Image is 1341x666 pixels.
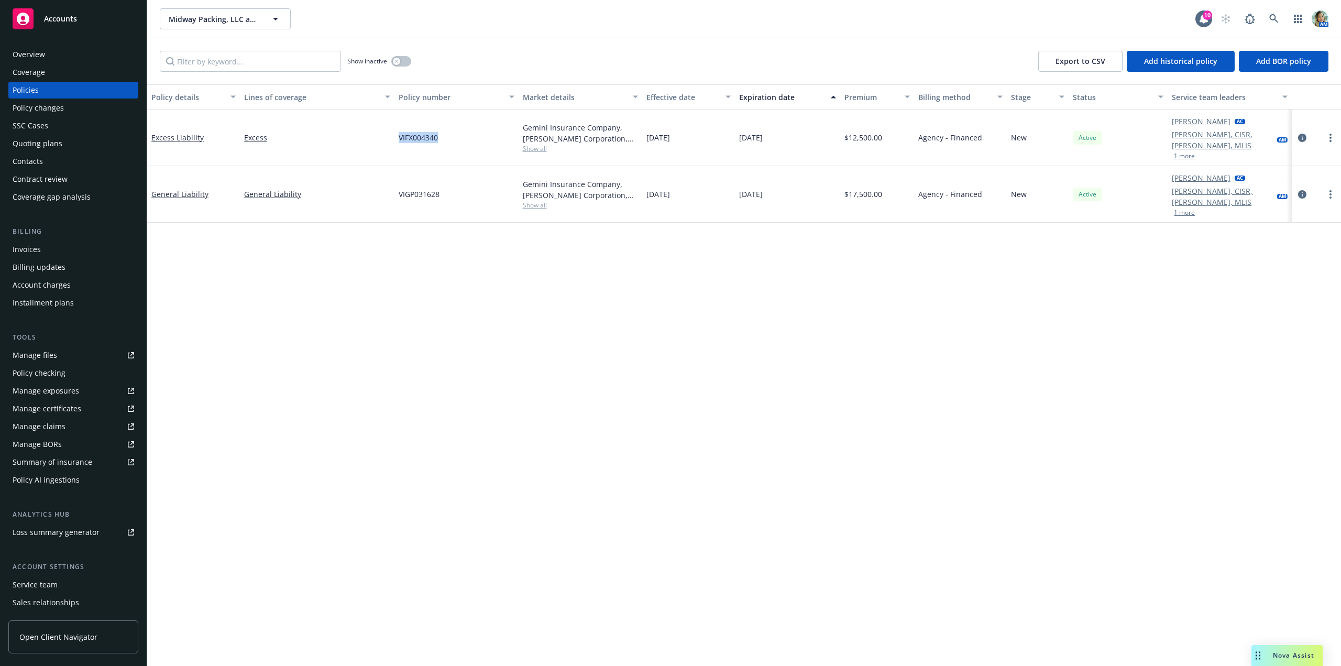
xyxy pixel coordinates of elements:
div: Status [1073,92,1152,103]
div: Manage exposures [13,383,79,399]
a: Loss summary generator [8,524,138,541]
span: Agency - Financed [918,132,982,143]
div: Quoting plans [13,135,62,152]
div: Policy checking [13,365,65,381]
div: Policy details [151,92,224,103]
a: Policy checking [8,365,138,381]
a: more [1324,188,1337,201]
div: SSC Cases [13,117,48,134]
span: Open Client Navigator [19,631,97,642]
a: Sales relationships [8,594,138,611]
div: Policy AI ingestions [13,472,80,488]
div: Invoices [13,241,41,258]
button: Market details [519,84,642,110]
button: Effective date [642,84,735,110]
a: more [1324,132,1337,144]
a: Invoices [8,241,138,258]
a: Overview [8,46,138,63]
a: Report a Bug [1239,8,1260,29]
span: VIFX004340 [399,132,438,143]
button: Policy details [147,84,240,110]
a: Billing updates [8,259,138,276]
a: Manage exposures [8,383,138,399]
a: Contract review [8,171,138,188]
div: Billing updates [13,259,65,276]
a: Policy AI ingestions [8,472,138,488]
a: Start snowing [1215,8,1236,29]
a: General Liability [151,189,208,199]
div: Gemini Insurance Company, [PERSON_NAME] Corporation, Risk Placement Services, Inc. (RPS) [523,179,638,201]
div: Loss summary generator [13,524,100,541]
span: Show all [523,144,638,153]
div: Account settings [8,562,138,572]
div: Coverage gap analysis [13,189,91,205]
div: Manage certificates [13,400,81,417]
div: Service team leaders [1172,92,1276,103]
a: Excess [244,132,390,143]
button: Add historical policy [1127,51,1235,72]
div: Sales relationships [13,594,79,611]
button: Nova Assist [1251,645,1323,666]
div: Lines of coverage [244,92,379,103]
a: Manage files [8,347,138,364]
span: $12,500.00 [844,132,882,143]
a: Service team [8,576,138,593]
button: 1 more [1174,210,1195,216]
span: New [1011,189,1027,200]
div: Manage claims [13,418,65,435]
div: Summary of insurance [13,454,92,471]
a: [PERSON_NAME], CISR, [PERSON_NAME], MLIS [1172,129,1272,151]
a: [PERSON_NAME], CISR, [PERSON_NAME], MLIS [1172,185,1272,208]
span: Show inactive [347,57,387,65]
a: Installment plans [8,294,138,311]
span: Nova Assist [1273,651,1314,660]
a: circleInformation [1296,132,1309,144]
div: Expiration date [739,92,825,103]
div: Manage BORs [13,436,62,453]
button: Stage [1007,84,1069,110]
a: Policy changes [8,100,138,116]
div: Gemini Insurance Company, [PERSON_NAME] Corporation, Risk Placement Services, Inc. (RPS) [523,122,638,144]
div: Manage files [13,347,57,364]
button: Add BOR policy [1239,51,1328,72]
span: Export to CSV [1056,56,1105,66]
a: Excess Liability [151,133,204,143]
span: Add historical policy [1144,56,1217,66]
a: Account charges [8,277,138,293]
input: Filter by keyword... [160,51,341,72]
div: Overview [13,46,45,63]
div: Market details [523,92,626,103]
button: Premium [840,84,915,110]
a: Accounts [8,4,138,34]
div: Installment plans [13,294,74,311]
div: 10 [1203,10,1212,20]
div: Service team [13,576,58,593]
button: 1 more [1174,153,1195,159]
div: Policy changes [13,100,64,116]
div: Drag to move [1251,645,1265,666]
a: Coverage gap analysis [8,189,138,205]
a: Manage BORs [8,436,138,453]
div: Billing method [918,92,991,103]
div: Coverage [13,64,45,81]
a: General Liability [244,189,390,200]
span: Accounts [44,15,77,23]
div: Contract review [13,171,68,188]
span: Show all [523,201,638,210]
a: Manage certificates [8,400,138,417]
a: Manage claims [8,418,138,435]
div: Analytics hub [8,509,138,520]
div: Policies [13,82,39,99]
a: circleInformation [1296,188,1309,201]
div: Premium [844,92,899,103]
a: SSC Cases [8,117,138,134]
a: [PERSON_NAME] [1172,116,1230,127]
span: [DATE] [739,189,763,200]
div: Contacts [13,153,43,170]
span: Agency - Financed [918,189,982,200]
span: [DATE] [739,132,763,143]
div: Tools [8,332,138,343]
a: [PERSON_NAME] [1172,172,1230,183]
div: Policy number [399,92,502,103]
